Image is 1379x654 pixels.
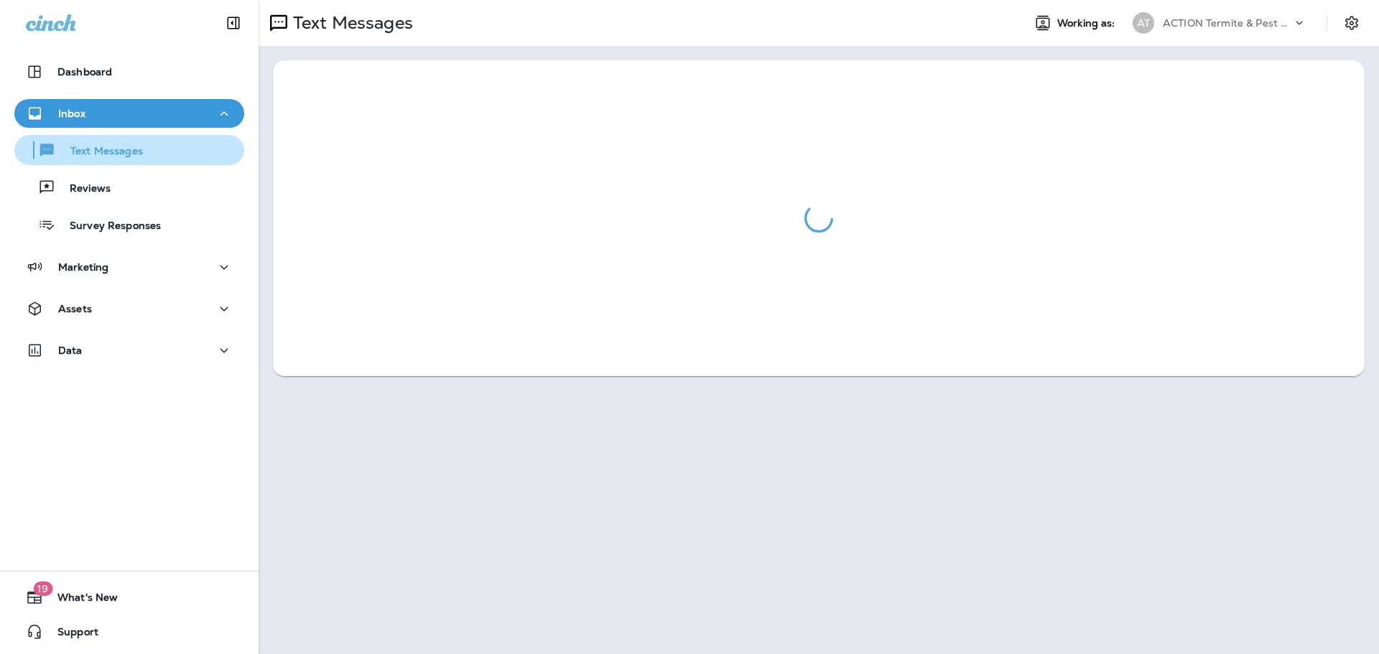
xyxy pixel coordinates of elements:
[1057,17,1118,29] span: Working as:
[1163,17,1292,29] p: ACTION Termite & Pest Control
[58,345,83,356] p: Data
[213,9,254,37] button: Collapse Sidebar
[14,336,244,365] button: Data
[58,261,108,273] p: Marketing
[33,581,52,596] span: 19
[287,12,413,34] p: Text Messages
[14,253,244,281] button: Marketing
[1339,10,1365,36] button: Settings
[43,626,98,643] span: Support
[43,592,118,609] span: What's New
[14,172,244,202] button: Reviews
[14,135,244,165] button: Text Messages
[14,57,244,86] button: Dashboard
[58,108,85,119] p: Inbox
[1133,12,1154,34] div: AT
[14,210,244,240] button: Survey Responses
[55,182,111,196] p: Reviews
[56,145,143,159] p: Text Messages
[14,617,244,646] button: Support
[57,66,112,78] p: Dashboard
[14,99,244,128] button: Inbox
[14,583,244,612] button: 19What's New
[58,303,92,314] p: Assets
[14,294,244,323] button: Assets
[55,220,161,233] p: Survey Responses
